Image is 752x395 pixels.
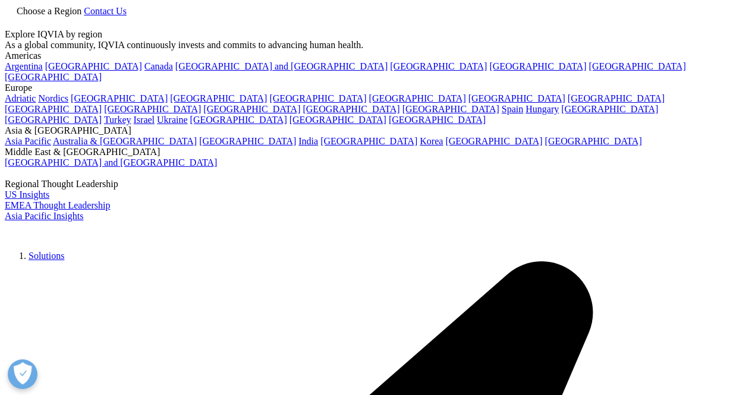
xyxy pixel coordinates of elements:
button: Open Preferences [8,359,37,389]
a: [GEOGRAPHIC_DATA] [5,72,102,82]
a: Korea [420,136,443,146]
a: Turkey [104,115,131,125]
div: Middle East & [GEOGRAPHIC_DATA] [5,147,747,157]
span: Choose a Region [17,6,81,16]
a: [GEOGRAPHIC_DATA] [402,104,499,114]
a: [GEOGRAPHIC_DATA] [369,93,466,103]
a: Australia & [GEOGRAPHIC_DATA] [53,136,197,146]
a: EMEA Thought Leadership [5,200,110,210]
a: Canada [144,61,173,71]
a: [GEOGRAPHIC_DATA] [568,93,665,103]
a: [GEOGRAPHIC_DATA] [445,136,542,146]
a: [GEOGRAPHIC_DATA] [5,104,102,114]
a: [GEOGRAPHIC_DATA] and [GEOGRAPHIC_DATA] [175,61,388,71]
a: [GEOGRAPHIC_DATA] [190,115,287,125]
div: Explore IQVIA by region [5,29,747,40]
div: Asia & [GEOGRAPHIC_DATA] [5,125,747,136]
a: [GEOGRAPHIC_DATA] [203,104,300,114]
a: Adriatic [5,93,36,103]
img: IQVIA Healthcare Information Technology and Pharma Clinical Research Company [5,222,100,239]
a: [GEOGRAPHIC_DATA] [71,93,168,103]
a: [GEOGRAPHIC_DATA] [170,93,267,103]
div: Regional Thought Leadership [5,179,747,189]
a: India [298,136,318,146]
a: [GEOGRAPHIC_DATA] [303,104,399,114]
div: Americas [5,50,747,61]
a: Spain [502,104,523,114]
a: [GEOGRAPHIC_DATA] [290,115,386,125]
a: [GEOGRAPHIC_DATA] [389,115,486,125]
a: Nordics [38,93,68,103]
a: [GEOGRAPHIC_DATA] [45,61,142,71]
a: Ukraine [157,115,188,125]
a: Hungary [526,104,559,114]
a: US Insights [5,189,49,200]
div: Europe [5,83,747,93]
a: [GEOGRAPHIC_DATA] [468,93,565,103]
a: Contact Us [84,6,127,16]
a: [GEOGRAPHIC_DATA] [561,104,658,114]
a: [GEOGRAPHIC_DATA] [545,136,642,146]
div: As a global community, IQVIA continuously invests and commits to advancing human health. [5,40,747,50]
a: [GEOGRAPHIC_DATA] [589,61,686,71]
a: [GEOGRAPHIC_DATA] and [GEOGRAPHIC_DATA] [5,157,217,168]
a: [GEOGRAPHIC_DATA] [5,115,102,125]
a: [GEOGRAPHIC_DATA] [269,93,366,103]
a: [GEOGRAPHIC_DATA] [489,61,586,71]
a: [GEOGRAPHIC_DATA] [320,136,417,146]
a: Argentina [5,61,43,71]
a: Solutions [29,251,64,261]
a: [GEOGRAPHIC_DATA] [199,136,296,146]
a: [GEOGRAPHIC_DATA] [390,61,487,71]
a: Israel [134,115,155,125]
a: Asia Pacific Insights [5,211,83,221]
a: [GEOGRAPHIC_DATA] [104,104,201,114]
a: Asia Pacific [5,136,51,146]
